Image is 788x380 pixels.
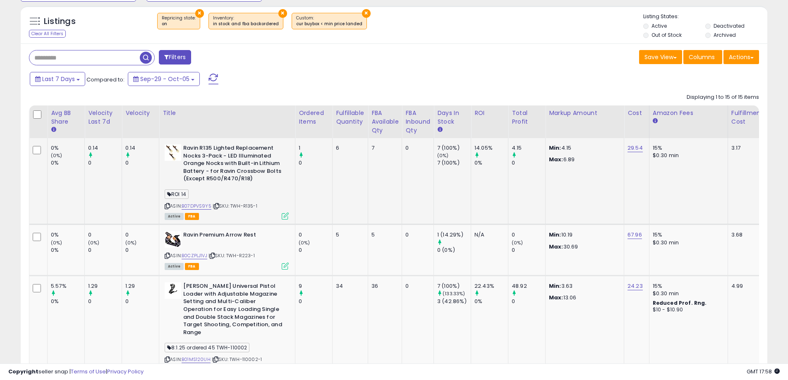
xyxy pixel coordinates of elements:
p: 4.15 [549,144,618,152]
strong: Max: [549,155,563,163]
a: 24.23 [628,282,643,290]
div: 7 [371,144,395,152]
h5: Listings [44,16,76,27]
div: Title [163,109,292,117]
small: (0%) [51,239,62,246]
div: 0 [512,231,545,239]
label: Archived [714,31,736,38]
button: × [362,9,371,18]
div: Days In Stock [437,109,467,126]
span: Sep-29 - Oct-05 [140,75,189,83]
a: Terms of Use [71,368,106,375]
div: 5.57% [51,282,84,290]
div: 4.15 [512,144,545,152]
div: Clear All Filters [29,30,66,38]
div: $0.30 min [653,239,721,246]
div: Fulfillment Cost [731,109,763,126]
small: (0%) [125,239,137,246]
div: 36 [371,282,395,290]
div: $10 - $10.90 [653,306,721,313]
button: × [195,9,204,18]
div: cur buybox < min price landed [296,21,362,27]
small: (0%) [299,239,310,246]
div: 15% [653,282,721,290]
div: 15% [653,231,721,239]
div: 0 [299,231,332,239]
label: Active [651,22,667,29]
small: (0%) [88,239,100,246]
p: 6.89 [549,156,618,163]
span: Compared to: [86,76,125,84]
div: 0 [405,231,427,239]
div: 1 [299,144,332,152]
div: 0 [125,231,159,239]
div: 0% [51,246,84,254]
div: 0 [88,298,122,305]
div: 0 [88,159,122,167]
div: 9 [299,282,332,290]
div: 0 [299,246,332,254]
div: 0 [88,231,122,239]
span: All listings currently available for purchase on Amazon [165,213,184,220]
div: 3.17 [731,144,760,152]
small: Avg BB Share. [51,126,56,134]
label: Out of Stock [651,31,682,38]
div: 0% [474,298,508,305]
div: 14.05% [474,144,508,152]
div: 0 [512,246,545,254]
a: Privacy Policy [107,368,144,375]
span: FBA [185,263,199,270]
div: Displaying 1 to 15 of 15 items [687,93,759,101]
strong: Copyright [8,368,38,375]
button: Last 7 Days [30,72,85,86]
div: 0 [125,159,159,167]
div: FBA inbound Qty [405,109,430,135]
strong: Max: [549,243,563,251]
div: 0.14 [88,144,122,152]
span: FBA [185,213,199,220]
strong: Min: [549,231,561,239]
div: 1.29 [88,282,122,290]
button: Columns [683,50,722,64]
div: 0 [299,298,332,305]
div: 7 (100%) [437,159,471,167]
span: Repricing state : [162,15,196,27]
button: Sep-29 - Oct-05 [128,72,200,86]
div: N/A [474,231,502,239]
div: 5 [371,231,395,239]
div: 3.68 [731,231,760,239]
span: | SKU: TWH-R135-1 [213,203,257,209]
span: 8:1.25 ordered 45 TWH-110002 [165,343,249,352]
div: Velocity Last 7d [88,109,118,126]
b: Ravin Premium Arrow Rest [183,231,284,241]
img: 41X7HiR6mXL._SL40_.jpg [165,144,181,161]
p: 10.19 [549,231,618,239]
div: Cost [628,109,646,117]
div: 0% [51,231,84,239]
div: seller snap | | [8,368,144,376]
a: B07DPVS9Y5 [182,203,211,210]
small: (0%) [512,239,523,246]
div: 0 [405,144,427,152]
div: Ordered Items [299,109,329,126]
a: B0CZPLJ1VJ [182,252,207,259]
div: ASIN: [165,144,289,219]
div: 0 [512,159,545,167]
div: 4.99 [731,282,760,290]
button: Filters [159,50,191,65]
div: 0 [405,282,427,290]
div: 0 [88,246,122,254]
a: 67.96 [628,231,642,239]
span: | SKU: TWH-R223-1 [208,252,255,259]
label: Deactivated [714,22,745,29]
div: 0 [125,298,159,305]
div: in stock and fba backordered [213,21,279,27]
small: (0%) [437,152,449,159]
div: 0% [51,144,84,152]
div: 3 (42.86%) [437,298,471,305]
span: ROI 14 [165,189,189,199]
button: × [278,9,287,18]
span: Inventory : [213,15,279,27]
a: 29.54 [628,144,643,152]
strong: Min: [549,282,561,290]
